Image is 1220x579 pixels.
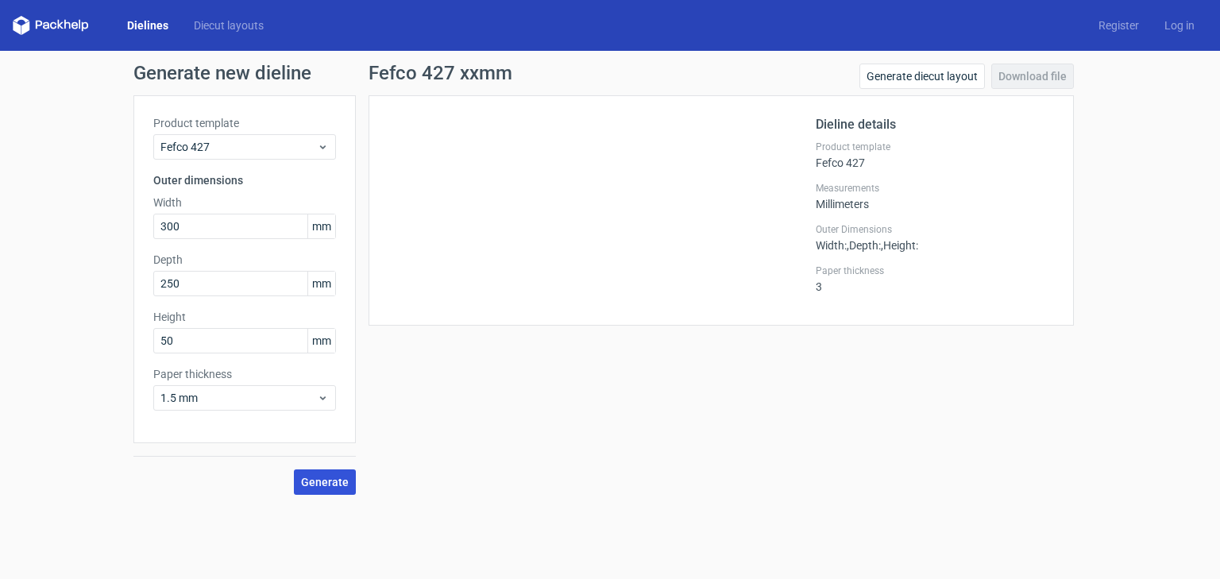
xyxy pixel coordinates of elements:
[160,139,317,155] span: Fefco 427
[816,141,1054,169] div: Fefco 427
[153,309,336,325] label: Height
[816,182,1054,210] div: Millimeters
[153,366,336,382] label: Paper thickness
[133,64,1087,83] h1: Generate new dieline
[294,469,356,495] button: Generate
[816,264,1054,293] div: 3
[114,17,181,33] a: Dielines
[847,239,881,252] span: , Depth :
[369,64,512,83] h1: Fefco 427 xxmm
[307,214,335,238] span: mm
[859,64,985,89] a: Generate diecut layout
[881,239,918,252] span: , Height :
[816,264,1054,277] label: Paper thickness
[307,272,335,295] span: mm
[181,17,276,33] a: Diecut layouts
[816,182,1054,195] label: Measurements
[153,195,336,210] label: Width
[816,141,1054,153] label: Product template
[160,390,317,406] span: 1.5 mm
[301,477,349,488] span: Generate
[153,115,336,131] label: Product template
[1152,17,1207,33] a: Log in
[816,115,1054,134] h2: Dieline details
[153,172,336,188] h3: Outer dimensions
[307,329,335,353] span: mm
[816,223,1054,236] label: Outer Dimensions
[816,239,847,252] span: Width :
[1086,17,1152,33] a: Register
[153,252,336,268] label: Depth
